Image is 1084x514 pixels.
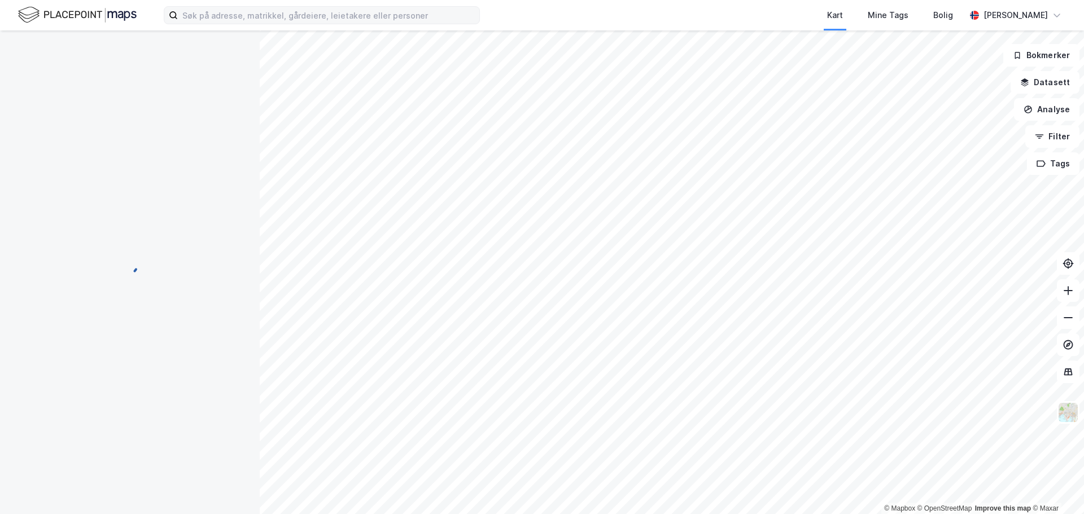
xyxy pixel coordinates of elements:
button: Bokmerker [1003,44,1079,67]
div: Mine Tags [868,8,908,22]
div: Bolig [933,8,953,22]
img: logo.f888ab2527a4732fd821a326f86c7f29.svg [18,5,137,25]
a: OpenStreetMap [917,504,972,512]
div: [PERSON_NAME] [984,8,1048,22]
input: Søk på adresse, matrikkel, gårdeiere, leietakere eller personer [178,7,479,24]
button: Analyse [1014,98,1079,121]
a: Mapbox [884,504,915,512]
button: Filter [1025,125,1079,148]
img: spinner.a6d8c91a73a9ac5275cf975e30b51cfb.svg [121,257,139,275]
button: Tags [1027,152,1079,175]
a: Improve this map [975,504,1031,512]
button: Datasett [1011,71,1079,94]
div: Kart [827,8,843,22]
iframe: Chat Widget [1028,460,1084,514]
img: Z [1057,402,1079,423]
